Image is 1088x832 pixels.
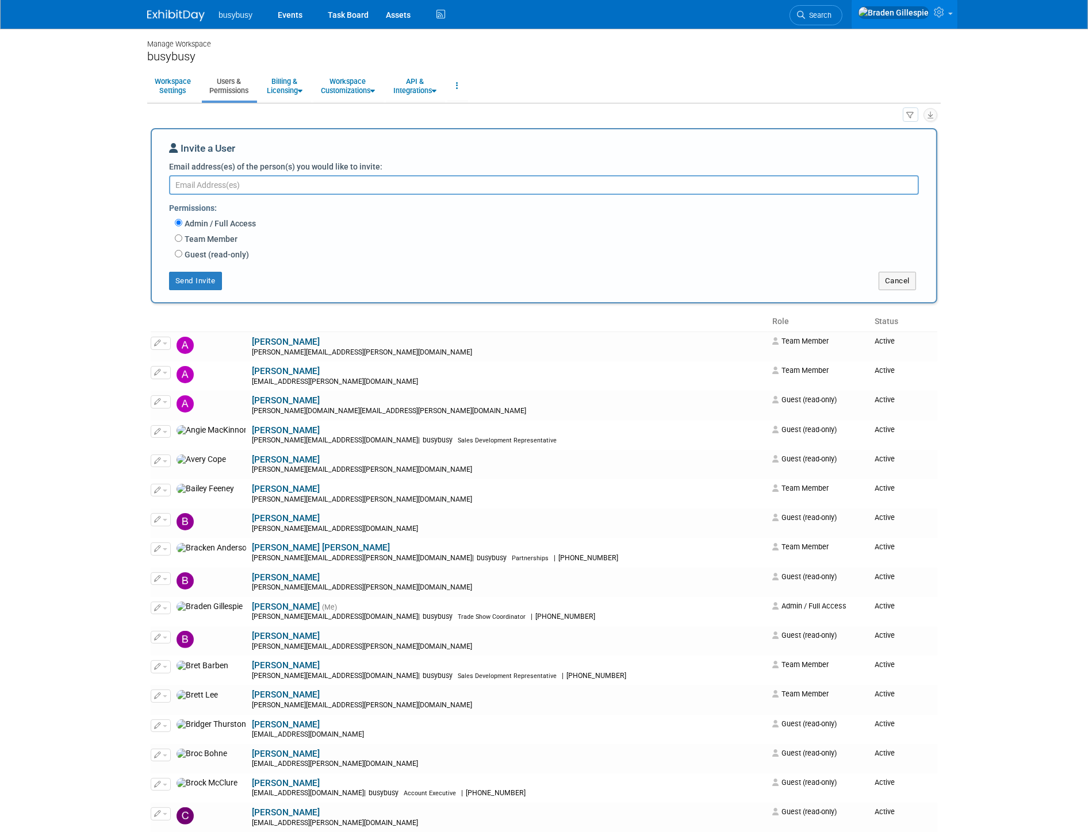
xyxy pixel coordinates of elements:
[875,602,895,610] span: Active
[805,11,832,20] span: Search
[772,513,837,522] span: Guest (read-only)
[418,613,420,621] span: |
[772,395,837,404] span: Guest (read-only)
[875,454,895,463] span: Active
[772,542,829,551] span: Team Member
[458,672,557,680] span: Sales Development Representative
[252,631,320,641] a: [PERSON_NAME]
[182,233,237,245] label: Team Member
[147,10,205,21] img: ExhibitDay
[772,631,837,640] span: Guest (read-only)
[858,6,929,19] img: Braden Gillespie
[420,672,456,680] span: busybusy
[875,660,895,669] span: Active
[252,807,320,818] a: [PERSON_NAME]
[182,249,249,260] label: Guest (read-only)
[252,465,765,475] div: [PERSON_NAME][EMAIL_ADDRESS][PERSON_NAME][DOMAIN_NAME]
[404,789,456,797] span: Account Executive
[252,513,320,523] a: [PERSON_NAME]
[202,72,256,100] a: Users &Permissions
[252,660,320,671] a: [PERSON_NAME]
[870,312,937,332] th: Status
[177,807,194,825] img: Caelan Williams
[177,661,228,671] img: Bret Barben
[875,572,895,581] span: Active
[177,631,194,648] img: Brennan Johnson
[252,436,765,445] div: [PERSON_NAME][EMAIL_ADDRESS][DOMAIN_NAME]
[252,819,765,828] div: [EMAIL_ADDRESS][PERSON_NAME][DOMAIN_NAME]
[875,337,895,345] span: Active
[252,789,765,798] div: [EMAIL_ADDRESS][DOMAIN_NAME]
[472,554,474,562] span: |
[252,454,320,465] a: [PERSON_NAME]
[252,425,320,436] a: [PERSON_NAME]
[420,613,456,621] span: busybusy
[772,366,829,375] span: Team Member
[879,272,916,290] button: Cancel
[364,789,366,797] span: |
[169,198,928,217] div: Permissions:
[252,395,320,406] a: [PERSON_NAME]
[313,72,382,100] a: WorkspaceCustomizations
[177,572,194,590] img: Brad Forster
[562,672,564,680] span: |
[463,789,529,797] span: [PHONE_NUMBER]
[252,778,320,788] a: [PERSON_NAME]
[554,554,556,562] span: |
[366,789,402,797] span: busybusy
[177,719,246,730] img: Bridger Thurston
[772,690,829,698] span: Team Member
[772,660,829,669] span: Team Member
[875,690,895,698] span: Active
[875,366,895,375] span: Active
[252,495,765,504] div: [PERSON_NAME][EMAIL_ADDRESS][PERSON_NAME][DOMAIN_NAME]
[386,72,444,100] a: API &Integrations
[418,672,420,680] span: |
[875,631,895,640] span: Active
[177,454,226,465] img: Avery Cope
[252,542,390,553] a: [PERSON_NAME] [PERSON_NAME]
[875,807,895,816] span: Active
[322,603,337,611] span: (Me)
[252,407,765,416] div: [PERSON_NAME][DOMAIN_NAME][EMAIL_ADDRESS][PERSON_NAME][DOMAIN_NAME]
[772,484,829,492] span: Team Member
[252,613,765,622] div: [PERSON_NAME][EMAIL_ADDRESS][DOMAIN_NAME]
[420,436,456,444] span: busybusy
[474,554,510,562] span: busybusy
[177,366,194,383] img: Alec Schafer
[772,454,837,463] span: Guest (read-only)
[177,690,218,700] img: Brett Lee
[875,484,895,492] span: Active
[875,395,895,404] span: Active
[252,484,320,494] a: [PERSON_NAME]
[532,613,599,621] span: [PHONE_NUMBER]
[772,719,837,728] span: Guest (read-only)
[252,690,320,700] a: [PERSON_NAME]
[772,337,829,345] span: Team Member
[458,437,557,444] span: Sales Development Representative
[875,749,895,757] span: Active
[169,272,222,290] button: Send Invite
[252,554,765,563] div: [PERSON_NAME][EMAIL_ADDRESS][PERSON_NAME][DOMAIN_NAME]
[252,701,765,710] div: [PERSON_NAME][EMAIL_ADDRESS][PERSON_NAME][DOMAIN_NAME]
[772,572,837,581] span: Guest (read-only)
[252,730,765,739] div: [EMAIL_ADDRESS][DOMAIN_NAME]
[461,789,463,797] span: |
[182,218,256,229] label: Admin / Full Access
[252,337,320,347] a: [PERSON_NAME]
[252,760,765,769] div: [EMAIL_ADDRESS][PERSON_NAME][DOMAIN_NAME]
[772,749,837,757] span: Guest (read-only)
[177,337,194,354] img: Adam Harshman
[177,513,194,530] img: Blake Ence
[177,395,194,413] img: Allen Schmidt
[252,602,320,612] a: [PERSON_NAME]
[177,425,246,436] img: Angie MacKinnon
[531,613,532,621] span: |
[564,672,630,680] span: [PHONE_NUMBER]
[177,778,237,788] img: Brock McClure
[768,312,870,332] th: Role
[556,554,622,562] span: [PHONE_NUMBER]
[790,5,842,25] a: Search
[252,525,765,534] div: [PERSON_NAME][EMAIL_ADDRESS][DOMAIN_NAME]
[875,425,895,434] span: Active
